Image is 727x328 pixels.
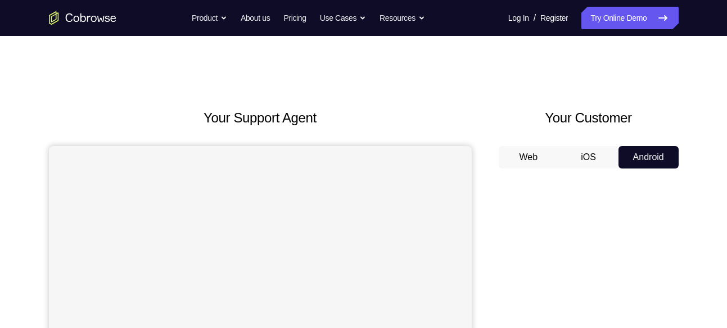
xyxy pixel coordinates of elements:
button: Product [192,7,227,29]
h2: Your Support Agent [49,108,472,128]
a: Go to the home page [49,11,116,25]
button: Use Cases [320,7,366,29]
a: Log In [508,7,529,29]
button: Resources [380,7,425,29]
a: Register [540,7,568,29]
button: Web [499,146,559,168]
a: About us [241,7,270,29]
h2: Your Customer [499,108,679,128]
span: / [534,11,536,25]
a: Pricing [283,7,306,29]
button: iOS [558,146,618,168]
button: Android [618,146,679,168]
a: Try Online Demo [581,7,678,29]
